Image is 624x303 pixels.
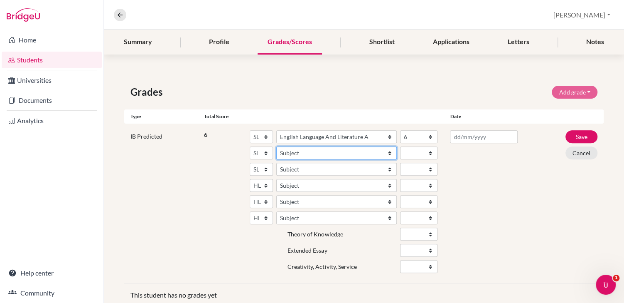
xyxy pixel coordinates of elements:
[287,246,327,255] label: Extended Essay
[287,230,343,238] label: Theory of Knowledge
[7,8,40,22] img: Bridge-U
[550,7,614,23] button: [PERSON_NAME]
[199,30,239,55] div: Profile
[130,290,597,300] p: This student has no grades yet
[2,32,102,48] a: Home
[124,132,204,276] div: IB Predicted
[287,262,356,271] label: Creativity, Activity, Service
[2,72,102,89] a: Universities
[204,130,243,276] div: 6
[114,30,162,55] div: Summary
[565,147,597,159] button: Cancel
[565,130,597,143] button: Save
[2,92,102,109] a: Documents
[498,30,539,55] div: Letters
[613,275,619,281] span: 1
[258,30,322,55] div: Grades/Scores
[444,113,564,120] div: Date
[576,30,614,55] div: Notes
[596,275,616,295] iframe: Intercom live chat
[124,113,204,120] div: Type
[2,112,102,129] a: Analytics
[552,86,597,99] button: Add grade
[423,30,479,55] div: Applications
[2,285,102,301] a: Community
[359,30,405,55] div: Shortlist
[204,113,444,120] div: Total score
[450,130,517,143] input: dd/mm/yyyy
[130,84,166,99] span: Grades
[2,265,102,281] a: Help center
[2,52,102,68] a: Students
